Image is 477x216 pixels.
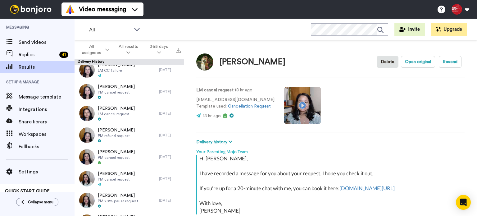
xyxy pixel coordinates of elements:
[89,26,131,34] span: All
[75,103,184,124] a: [PERSON_NAME]LM cancel request[DATE]
[79,62,95,78] img: e02f267f-58d0-470c-94f4-3031c545fe9f-thumb.jpg
[98,84,135,90] span: [PERSON_NAME]
[228,104,271,108] a: Cancellation Request
[19,168,75,176] span: Settings
[28,200,53,205] span: Collapse menu
[98,171,135,177] span: [PERSON_NAME]
[98,90,135,95] span: PM cancel request
[113,41,144,58] button: All results
[431,23,467,36] button: Upgrade
[75,59,184,81] a: [PERSON_NAME]LM CC failure[DATE]
[203,114,221,118] span: 18 hr ago
[196,139,234,145] button: Delivery history
[75,146,184,168] a: [PERSON_NAME]PM cancel request[DATE]
[159,111,181,116] div: [DATE]
[98,192,138,199] span: [PERSON_NAME]
[19,39,75,46] span: Send videos
[75,81,184,103] a: [PERSON_NAME]PM cancel request[DATE]
[16,198,58,206] button: Collapse menu
[59,52,68,58] div: 41
[196,97,275,110] p: [EMAIL_ADDRESS][DOMAIN_NAME] Template used:
[98,177,135,182] span: PM cancel request
[159,67,181,72] div: [DATE]
[19,143,75,150] span: Fallbacks
[439,56,461,68] button: Resend
[79,193,95,208] img: d244f160-d2eb-4892-9138-14593c854b3d-thumb.jpg
[98,112,135,117] span: LM cancel request
[19,131,75,138] span: Workspaces
[19,51,57,58] span: Replies
[98,68,135,73] span: LM CC failure
[75,168,184,190] a: [PERSON_NAME]PM cancel request[DATE]
[159,89,181,94] div: [DATE]
[98,155,135,160] span: PM cancel request
[220,57,285,67] div: [PERSON_NAME]
[196,53,213,71] img: Image of Katrina Zlatkovsky
[79,171,95,186] img: 051056a9-178c-4bc2-9e50-7257e6bc2fe3-thumb.jpg
[79,149,95,165] img: a528a8f1-3bcf-4508-9af4-8dd8e90ab3bb-thumb.jpg
[174,45,183,54] button: Export all results that match these filters now.
[377,56,398,68] button: Delete
[98,199,138,204] span: PM 2025 pause request
[159,198,181,203] div: [DATE]
[75,190,184,211] a: [PERSON_NAME]PM 2025 pause request[DATE]
[19,106,75,113] span: Integrations
[79,84,95,99] img: 07aefe7a-a6d8-4854-9130-b080a4648211-thumb.jpg
[79,127,95,143] img: 9a645350-bf0c-4acf-9659-347262dbfc46-thumb.jpg
[75,59,184,65] div: Delivery History
[394,23,425,36] button: Invite
[159,133,181,138] div: [DATE]
[159,154,181,159] div: [DATE]
[98,127,135,133] span: [PERSON_NAME]
[176,48,181,53] img: export.svg
[76,41,113,58] button: All assignees
[159,176,181,181] div: [DATE]
[79,106,95,121] img: 34c4bdac-9385-4188-abbe-a75bebecaf93-thumb.jpg
[196,87,275,94] p: : 18 hr ago
[98,133,135,138] span: PM refund request
[144,41,174,58] button: 365 days
[65,4,75,14] img: vm-color.svg
[98,105,135,112] span: [PERSON_NAME]
[199,155,463,214] div: Hi [PERSON_NAME], I have recorded a message for you about your request. I hope you check it out. ...
[196,88,234,92] strong: LM cancel request
[7,5,54,14] img: bj-logo-header-white.svg
[339,185,395,191] a: [DOMAIN_NAME][URL]
[75,124,184,146] a: [PERSON_NAME]PM refund request[DATE]
[19,93,75,101] span: Message template
[79,5,126,14] span: Video messaging
[19,63,75,71] span: Results
[401,56,435,68] button: Open original
[79,44,104,56] span: All assignees
[456,195,471,210] div: Open Intercom Messenger
[196,145,465,155] div: Your Parenting Mojo Team
[98,149,135,155] span: [PERSON_NAME]
[19,118,75,126] span: Share library
[5,189,50,193] span: QUICK START GUIDE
